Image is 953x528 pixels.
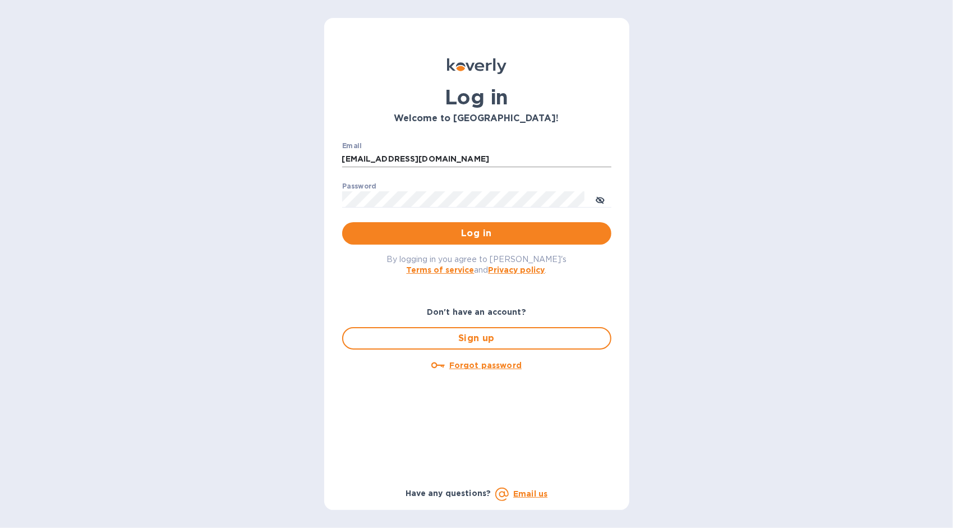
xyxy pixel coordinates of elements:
[342,183,376,190] label: Password
[342,113,611,124] h3: Welcome to [GEOGRAPHIC_DATA]!
[447,58,507,74] img: Koverly
[342,85,611,109] h1: Log in
[342,151,611,168] input: Enter email address
[589,188,611,210] button: toggle password visibility
[449,361,522,370] u: Forgot password
[352,332,601,345] span: Sign up
[351,227,602,240] span: Log in
[342,327,611,350] button: Sign up
[427,307,526,316] b: Don't have an account?
[342,143,362,149] label: Email
[406,489,491,498] b: Have any questions?
[513,489,547,498] a: Email us
[386,255,567,274] span: By logging in you agree to [PERSON_NAME]'s and .
[342,222,611,245] button: Log in
[407,265,475,274] a: Terms of service
[489,265,545,274] a: Privacy policy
